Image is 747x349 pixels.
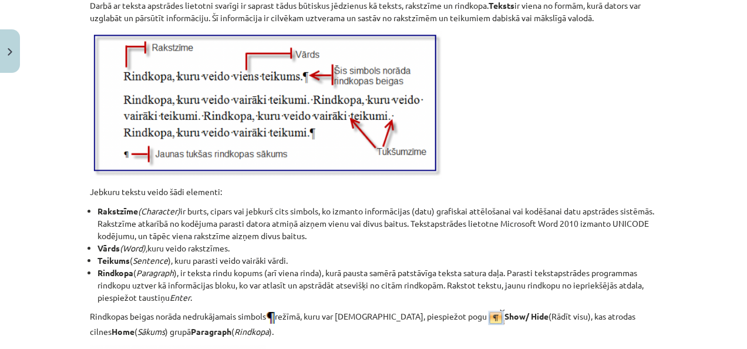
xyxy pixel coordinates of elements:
[97,267,657,304] li: ( ), ir teksta rindu kopums (arī viena rinda), kurā pausta samērā patstāvīga teksta satura daļa. ...
[191,326,231,337] b: Paragraph
[136,267,174,278] i: Paragraph
[234,326,269,337] i: Rindkopa
[90,310,657,338] p: Rindkopas beigas norāda nedrukājamais simbols režīmā, kuru var [DEMOGRAPHIC_DATA], piespiežot pog...
[97,205,657,242] li: ir burts, cipars vai jebkurš cits simbols, ko izmanto informācijas (datu) grafiskai attēlošanai v...
[97,206,138,216] b: Rakstzīme
[8,48,12,56] img: icon-close-lesson-0947bae3869378f0d4975bcd49f059093ad1ed9edebbc8119c70593378902aed.svg
[90,186,657,198] p: Jebkuru tekstu veido šādi elementi:
[97,254,657,267] li: ( ), kuru parasti veido vairāki vārdi.
[138,206,180,216] i: (Character)
[120,243,147,253] i: (Word),
[137,326,165,337] i: Sākums
[504,311,549,322] b: Show/ Hide
[97,243,120,253] b: Vārds
[97,255,130,266] b: Teikums
[170,292,190,303] i: Enter
[112,326,134,337] b: Home
[133,255,168,266] i: Sentence
[97,267,133,278] b: Rindkopa
[97,242,657,254] li: kuru veido rakstzīmes.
